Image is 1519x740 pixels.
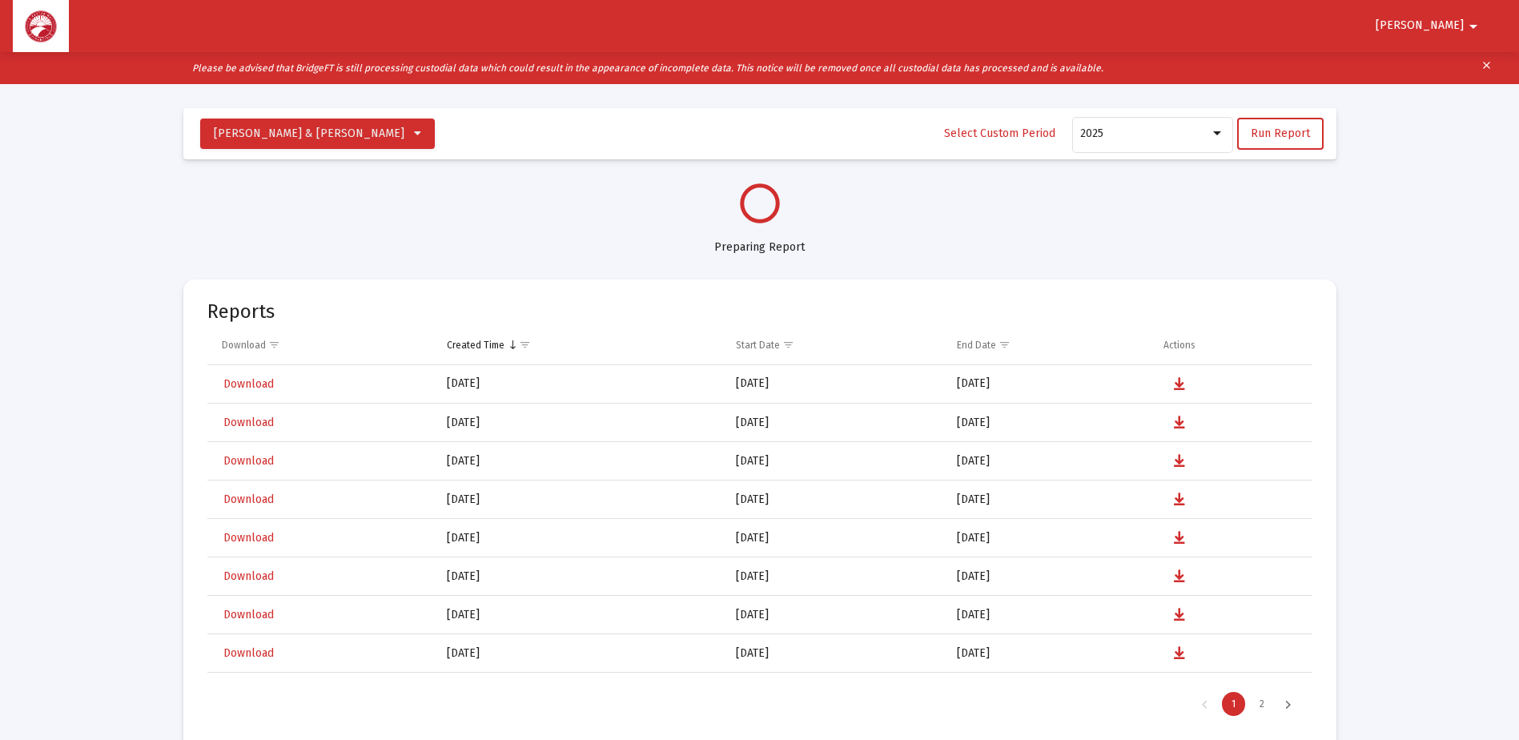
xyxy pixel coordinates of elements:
span: Show filter options for column 'Created Time' [519,339,531,351]
td: [DATE] [725,442,945,481]
td: [DATE] [946,519,1152,557]
div: Start Date [736,339,780,352]
td: [DATE] [725,365,945,404]
span: Download [223,493,274,506]
span: Download [223,377,274,391]
span: [PERSON_NAME] [1376,19,1464,33]
span: Run Report [1251,127,1310,140]
td: [DATE] [725,404,945,442]
mat-icon: arrow_drop_down [1464,10,1483,42]
td: Column Actions [1152,326,1312,364]
div: Previous Page [1191,692,1218,716]
td: [DATE] [725,673,945,711]
td: [DATE] [946,557,1152,596]
td: [DATE] [946,673,1152,711]
td: Column Download [207,326,436,364]
td: [DATE] [946,596,1152,634]
td: [DATE] [725,519,945,557]
td: Column End Date [946,326,1152,364]
td: [DATE] [725,481,945,519]
span: Download [223,416,274,429]
div: Created Time [447,339,504,352]
td: [DATE] [725,596,945,634]
span: Download [223,608,274,621]
div: [DATE] [447,645,713,662]
mat-icon: clear [1481,56,1493,80]
button: [PERSON_NAME] & [PERSON_NAME] [200,119,435,149]
i: Please be advised that BridgeFT is still processing custodial data which could result in the appe... [192,62,1103,74]
td: [DATE] [946,404,1152,442]
span: Download [223,646,274,660]
td: [DATE] [946,481,1152,519]
div: Actions [1163,339,1196,352]
div: [DATE] [447,415,713,431]
div: [DATE] [447,607,713,623]
span: Show filter options for column 'End Date' [999,339,1011,351]
button: [PERSON_NAME] [1356,10,1502,42]
td: [DATE] [946,634,1152,673]
span: 2025 [1080,127,1103,140]
div: Page Navigation [207,682,1312,726]
span: Download [223,531,274,545]
div: [DATE] [447,376,713,392]
div: [DATE] [447,569,713,585]
span: [PERSON_NAME] & [PERSON_NAME] [214,127,404,140]
td: Column Start Date [725,326,945,364]
div: [DATE] [447,453,713,469]
div: Page 2 [1250,692,1274,716]
div: Download [222,339,266,352]
td: [DATE] [725,557,945,596]
span: Select Custom Period [944,127,1055,140]
div: Preparing Report [183,223,1336,255]
div: Data grid [207,326,1312,726]
img: Dashboard [25,10,57,42]
td: [DATE] [725,634,945,673]
span: Show filter options for column 'Download' [268,339,280,351]
mat-card-title: Reports [207,304,275,320]
span: Download [223,569,274,583]
div: Page 1 [1222,692,1245,716]
td: [DATE] [946,442,1152,481]
div: [DATE] [447,530,713,546]
div: Next Page [1275,692,1301,716]
td: Column Created Time [436,326,725,364]
button: Run Report [1237,118,1324,150]
div: End Date [957,339,996,352]
span: Download [223,454,274,468]
div: [DATE] [447,492,713,508]
td: [DATE] [946,365,1152,404]
span: Show filter options for column 'Start Date' [782,339,794,351]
